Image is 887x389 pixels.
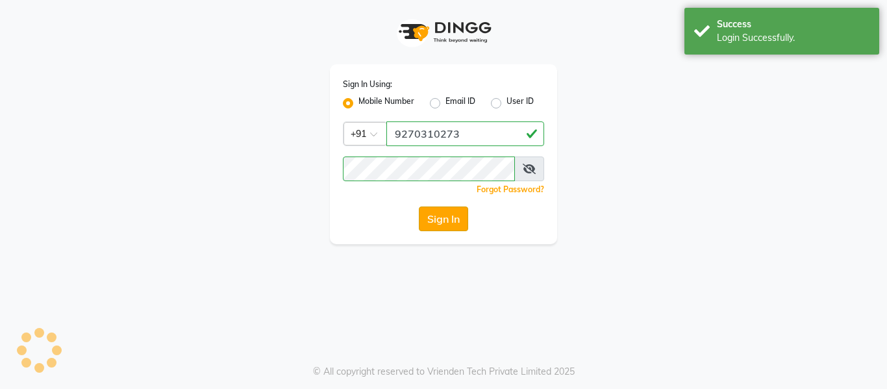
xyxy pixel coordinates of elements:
[343,157,515,181] input: Username
[343,79,392,90] label: Sign In Using:
[717,18,869,31] div: Success
[419,207,468,231] button: Sign In
[358,95,414,111] label: Mobile Number
[506,95,534,111] label: User ID
[386,121,544,146] input: Username
[477,184,544,194] a: Forgot Password?
[717,31,869,45] div: Login Successfully.
[392,13,495,51] img: logo1.svg
[445,95,475,111] label: Email ID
